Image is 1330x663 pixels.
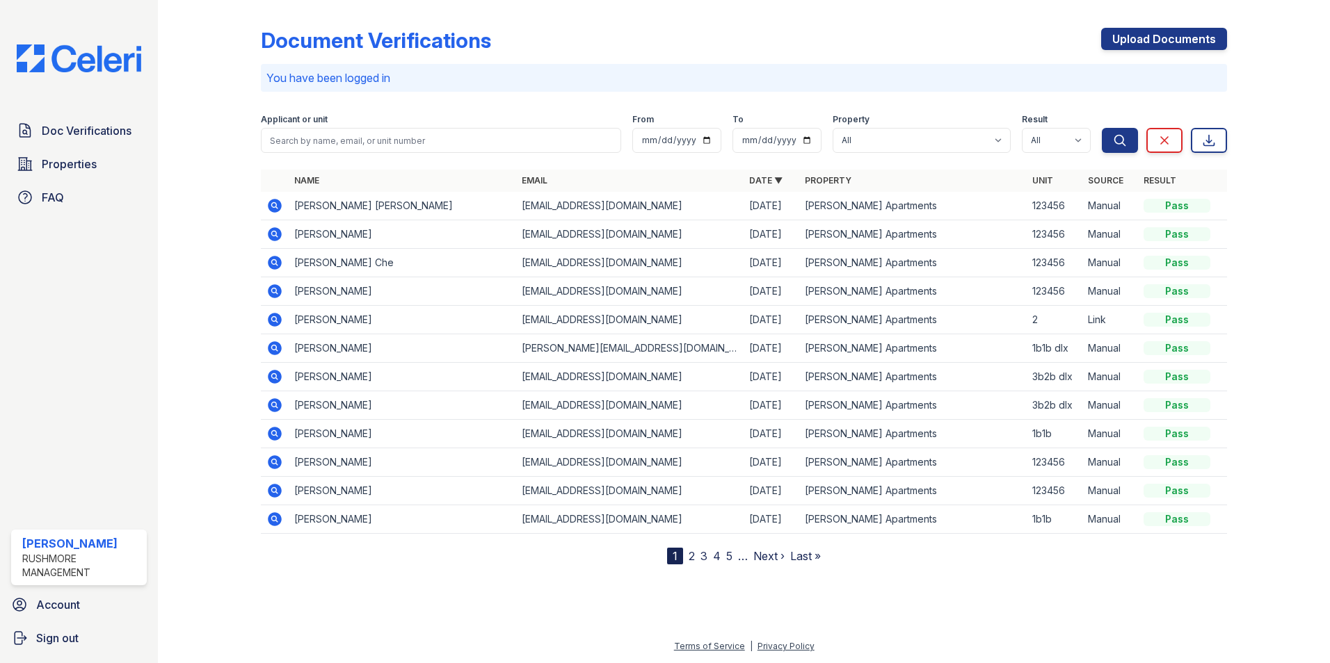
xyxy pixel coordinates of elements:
td: [PERSON_NAME] Apartments [799,220,1027,249]
span: Properties [42,156,97,172]
td: [PERSON_NAME] [289,334,516,363]
td: 3b2b dlx [1027,391,1082,420]
div: Pass [1144,427,1210,441]
td: Manual [1082,391,1138,420]
a: Privacy Policy [758,641,815,651]
a: Sign out [6,624,152,652]
span: … [738,548,748,564]
td: Manual [1082,192,1138,220]
input: Search by name, email, or unit number [261,128,621,153]
td: [EMAIL_ADDRESS][DOMAIN_NAME] [516,220,744,249]
td: Manual [1082,420,1138,448]
td: 123456 [1027,277,1082,306]
td: [DATE] [744,420,799,448]
a: Account [6,591,152,619]
td: [DATE] [744,249,799,277]
td: [PERSON_NAME] Apartments [799,420,1027,448]
td: [PERSON_NAME] [289,477,516,505]
td: Manual [1082,363,1138,391]
a: Email [522,175,547,186]
div: Pass [1144,455,1210,469]
a: Upload Documents [1101,28,1227,50]
td: Manual [1082,505,1138,534]
span: FAQ [42,189,64,206]
div: Pass [1144,512,1210,526]
a: Property [805,175,851,186]
td: [PERSON_NAME] Apartments [799,363,1027,391]
div: Pass [1144,284,1210,298]
td: [DATE] [744,192,799,220]
label: To [732,114,744,125]
td: [DATE] [744,220,799,249]
td: Manual [1082,220,1138,249]
td: [EMAIL_ADDRESS][DOMAIN_NAME] [516,477,744,505]
td: 123456 [1027,477,1082,505]
p: You have been logged in [266,69,1221,86]
td: [PERSON_NAME] Apartments [799,448,1027,477]
td: [EMAIL_ADDRESS][DOMAIN_NAME] [516,420,744,448]
a: 3 [700,549,707,563]
a: Last » [790,549,821,563]
a: Properties [11,150,147,178]
td: [PERSON_NAME] Apartments [799,306,1027,334]
td: [EMAIL_ADDRESS][DOMAIN_NAME] [516,192,744,220]
td: 1b1b [1027,505,1082,534]
td: [DATE] [744,448,799,477]
td: Manual [1082,334,1138,363]
td: Manual [1082,477,1138,505]
td: [PERSON_NAME] [289,505,516,534]
span: Doc Verifications [42,122,131,139]
td: [EMAIL_ADDRESS][DOMAIN_NAME] [516,448,744,477]
td: [PERSON_NAME] [289,306,516,334]
td: [DATE] [744,277,799,306]
td: Manual [1082,448,1138,477]
td: 2 [1027,306,1082,334]
a: 5 [726,549,732,563]
a: Date ▼ [749,175,783,186]
img: CE_Logo_Blue-a8612792a0a2168367f1c8372b55b34899dd931a85d93a1a3d3e32e68fde9ad4.png [6,44,152,72]
div: Pass [1144,398,1210,412]
div: Pass [1144,313,1210,327]
td: [PERSON_NAME] [289,391,516,420]
label: Property [833,114,870,125]
td: [EMAIL_ADDRESS][DOMAIN_NAME] [516,277,744,306]
label: Applicant or unit [261,114,328,125]
label: Result [1022,114,1048,125]
td: [PERSON_NAME] Apartments [799,505,1027,534]
div: 1 [667,548,683,564]
td: [DATE] [744,306,799,334]
td: 123456 [1027,448,1082,477]
td: [PERSON_NAME] Apartments [799,277,1027,306]
div: Pass [1144,370,1210,384]
td: [PERSON_NAME] [289,220,516,249]
td: [PERSON_NAME] Apartments [799,192,1027,220]
td: 1b1b [1027,420,1082,448]
div: Document Verifications [261,28,491,53]
a: Unit [1032,175,1053,186]
td: [DATE] [744,391,799,420]
td: [PERSON_NAME] Che [289,249,516,277]
td: [EMAIL_ADDRESS][DOMAIN_NAME] [516,306,744,334]
td: [DATE] [744,363,799,391]
a: 4 [713,549,721,563]
span: Account [36,596,80,613]
div: [PERSON_NAME] [22,535,141,552]
td: [EMAIL_ADDRESS][DOMAIN_NAME] [516,505,744,534]
a: FAQ [11,183,147,211]
a: Doc Verifications [11,117,147,145]
a: Next › [753,549,785,563]
td: 123456 [1027,249,1082,277]
td: [PERSON_NAME] [289,420,516,448]
td: [PERSON_NAME][EMAIL_ADDRESS][DOMAIN_NAME] [516,334,744,363]
td: [EMAIL_ADDRESS][DOMAIN_NAME] [516,391,744,420]
td: Manual [1082,277,1138,306]
td: 3b2b dlx [1027,363,1082,391]
td: [DATE] [744,334,799,363]
td: [EMAIL_ADDRESS][DOMAIN_NAME] [516,249,744,277]
td: Manual [1082,249,1138,277]
div: Pass [1144,256,1210,270]
div: | [750,641,753,651]
div: Pass [1144,227,1210,241]
div: Rushmore Management [22,552,141,580]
